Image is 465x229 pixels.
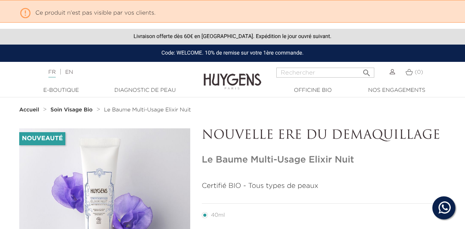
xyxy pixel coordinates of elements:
[104,107,191,113] a: Le Baume Multi-Usage Elixir Nuit
[274,86,351,95] a: Officine Bio
[358,86,435,95] a: Nos engagements
[362,66,371,75] i: 
[276,68,374,78] input: Rechercher
[19,107,41,113] a: Accueil
[202,212,234,218] label: 40ml
[65,70,73,75] a: EN
[19,5,446,18] p: Ce produit n'est pas visible par vos clients.
[204,61,261,91] img: Huygens
[50,107,95,113] a: Soin Visage Bio
[19,132,65,145] li: Nouveauté
[415,70,423,75] span: (0)
[23,86,100,95] a: E-Boutique
[50,107,93,113] strong: Soin Visage Bio
[202,154,446,166] h1: Le Baume Multi-Usage Elixir Nuit
[202,181,446,191] p: Certifié BIO - Tous types de peaux
[106,86,183,95] a: Diagnostic de peau
[48,70,56,78] a: FR
[202,128,446,143] p: NOUVELLE ERE DU DEMAQUILLAGE
[360,65,374,76] button: 
[45,68,188,77] div: |
[19,107,39,113] strong: Accueil
[19,5,32,17] i: 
